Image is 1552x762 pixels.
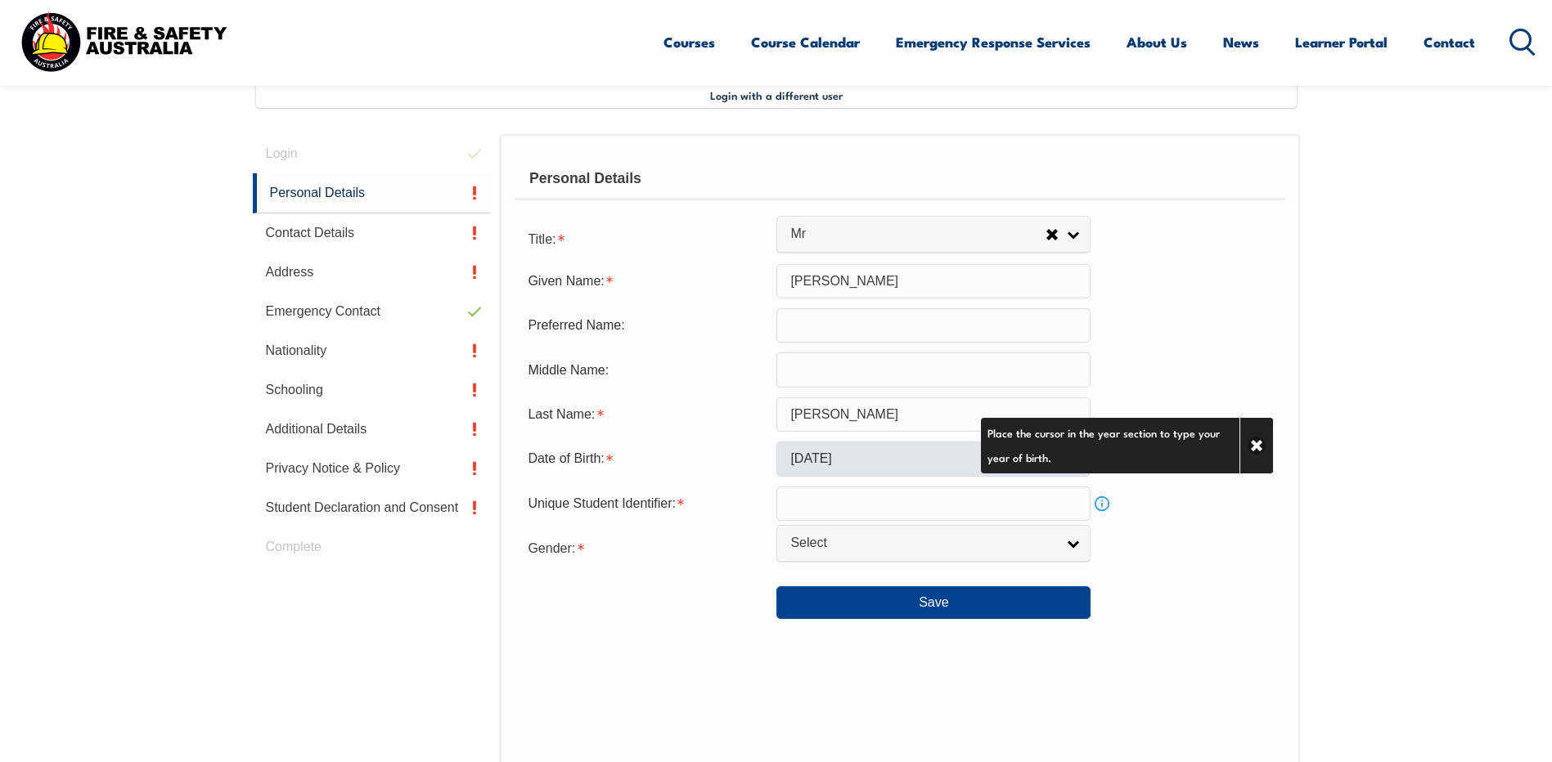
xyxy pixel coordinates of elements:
[253,331,492,370] a: Nationality
[710,88,843,101] span: Login with a different user
[1239,418,1273,473] a: Close
[253,292,492,331] a: Emergency Contact
[515,488,776,519] div: Unique Student Identifier is required.
[528,541,575,555] span: Gender:
[896,20,1091,64] a: Emergency Response Services
[790,535,1055,552] span: Select
[776,442,1091,476] input: Select Date...
[515,310,776,341] div: Preferred Name:
[1223,20,1259,64] a: News
[1091,492,1113,515] a: Info
[664,20,715,64] a: Courses
[515,222,776,254] div: Title is required.
[1295,20,1388,64] a: Learner Portal
[253,410,492,449] a: Additional Details
[253,253,492,292] a: Address
[253,370,492,410] a: Schooling
[253,449,492,488] a: Privacy Notice & Policy
[515,443,776,474] div: Date of Birth is required.
[253,173,492,213] a: Personal Details
[776,486,1091,521] input: 10 Characters no 1, 0, O or I
[790,226,1046,243] span: Mr
[528,232,556,246] span: Title:
[515,266,776,297] div: Given Name is required.
[1127,20,1187,64] a: About Us
[776,586,1091,619] button: Save
[1424,20,1475,64] a: Contact
[253,488,492,527] a: Student Declaration and Consent
[515,354,776,385] div: Middle Name:
[1091,447,1113,470] a: Info
[751,20,860,64] a: Course Calendar
[515,159,1284,199] div: Personal Details
[515,399,776,430] div: Last Name is required.
[253,213,492,253] a: Contact Details
[515,531,776,563] div: Gender is required.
